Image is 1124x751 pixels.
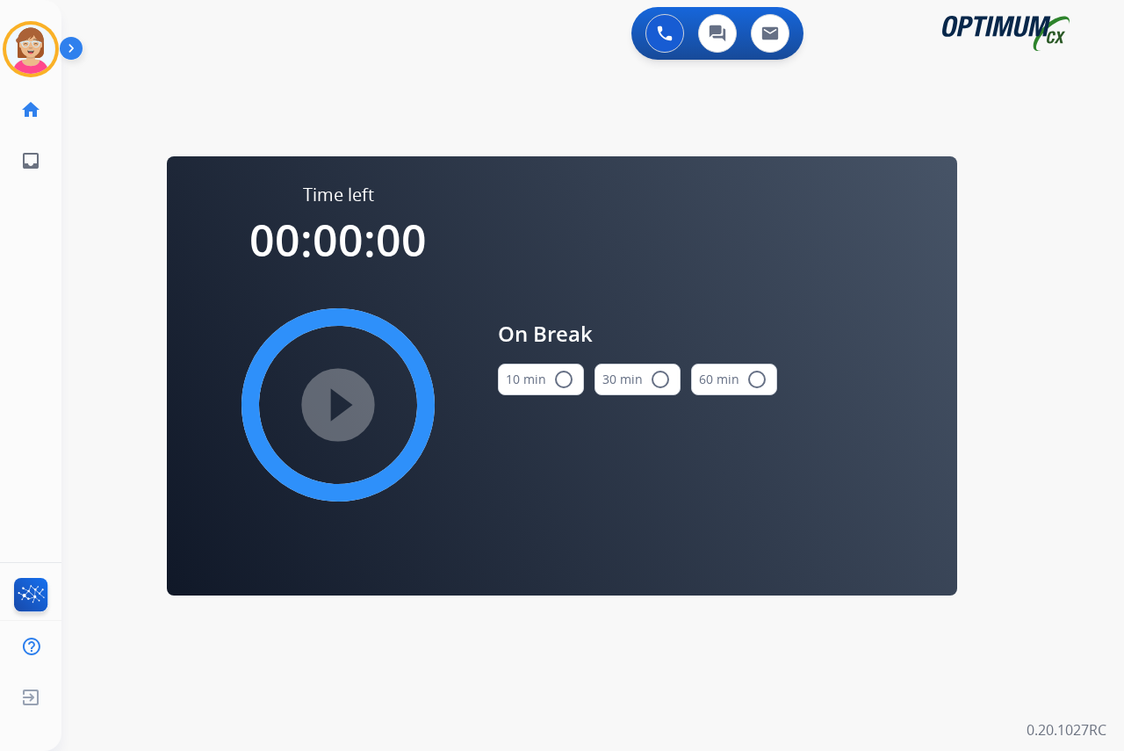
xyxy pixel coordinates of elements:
mat-icon: radio_button_unchecked [553,369,574,390]
img: avatar [6,25,55,74]
p: 0.20.1027RC [1027,719,1106,740]
mat-icon: radio_button_unchecked [650,369,671,390]
button: 10 min [498,364,584,395]
span: Time left [303,183,374,207]
button: 30 min [594,364,681,395]
mat-icon: radio_button_unchecked [746,369,767,390]
mat-icon: home [20,99,41,120]
span: On Break [498,318,777,350]
mat-icon: inbox [20,150,41,171]
button: 60 min [691,364,777,395]
span: 00:00:00 [249,210,427,270]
